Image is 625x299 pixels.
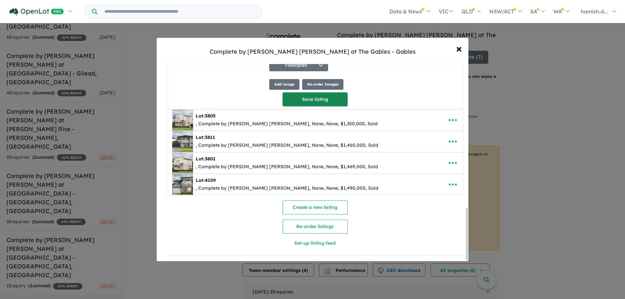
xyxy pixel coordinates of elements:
span: 3805 [205,113,215,119]
img: Openlot PRO Logo White [9,8,64,16]
img: Complete%20by%20McDonald%20Jones%20Homes%20at%20The%20Gables%20-%20Gables%20-%20Lot%203805___1743... [172,110,193,130]
button: Save listing [283,92,348,106]
b: Lot: [196,177,216,183]
span: 3811 [205,134,215,140]
img: Complete%20by%20McDonald%20Jones%20Homes%20at%20The%20Gables%20-%20Gables%20-%20Lot%203801___1743... [172,153,193,173]
b: Lot: [196,156,215,162]
b: Lot: [196,113,215,119]
div: , Complete by [PERSON_NAME] [PERSON_NAME], None, None, $1,469,000, Sold [196,163,378,171]
span: 3801 [205,156,215,162]
div: , Complete by [PERSON_NAME] [PERSON_NAME], None, None, $1,460,000, Sold [196,142,378,149]
input: Try estate name, suburb, builder or developer [99,5,261,19]
div: , Complete by [PERSON_NAME] [PERSON_NAME], None, None, $1,350,000, Sold [196,120,378,128]
img: Complete%20by%20McDonald%20Jones%20Homes%20at%20The%20Gables%20-%20Gables%20-%20Lot%203811___1743... [172,131,193,152]
button: Set-up listing feed [241,236,389,250]
button: Add image [269,79,299,90]
b: Lot: [196,134,215,140]
button: Re-order Images [302,79,343,90]
img: Complete%20by%20McDonald%20Jones%20Homes%20at%20The%20Gables%20-%20Gables%20-%20Lot%204109___1743... [172,174,193,195]
button: Re-order listings [283,220,348,234]
div: Complete by [PERSON_NAME] [PERSON_NAME] at The Gables - Gables [210,48,416,56]
div: , Complete by [PERSON_NAME] [PERSON_NAME], None, None, $1,490,000, Sold [196,184,378,192]
span: 4109 [205,177,216,183]
span: × [456,41,462,55]
span: hamish.d... [581,8,608,15]
button: Create a new listing [283,200,348,214]
button: Floorplan [269,58,328,71]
